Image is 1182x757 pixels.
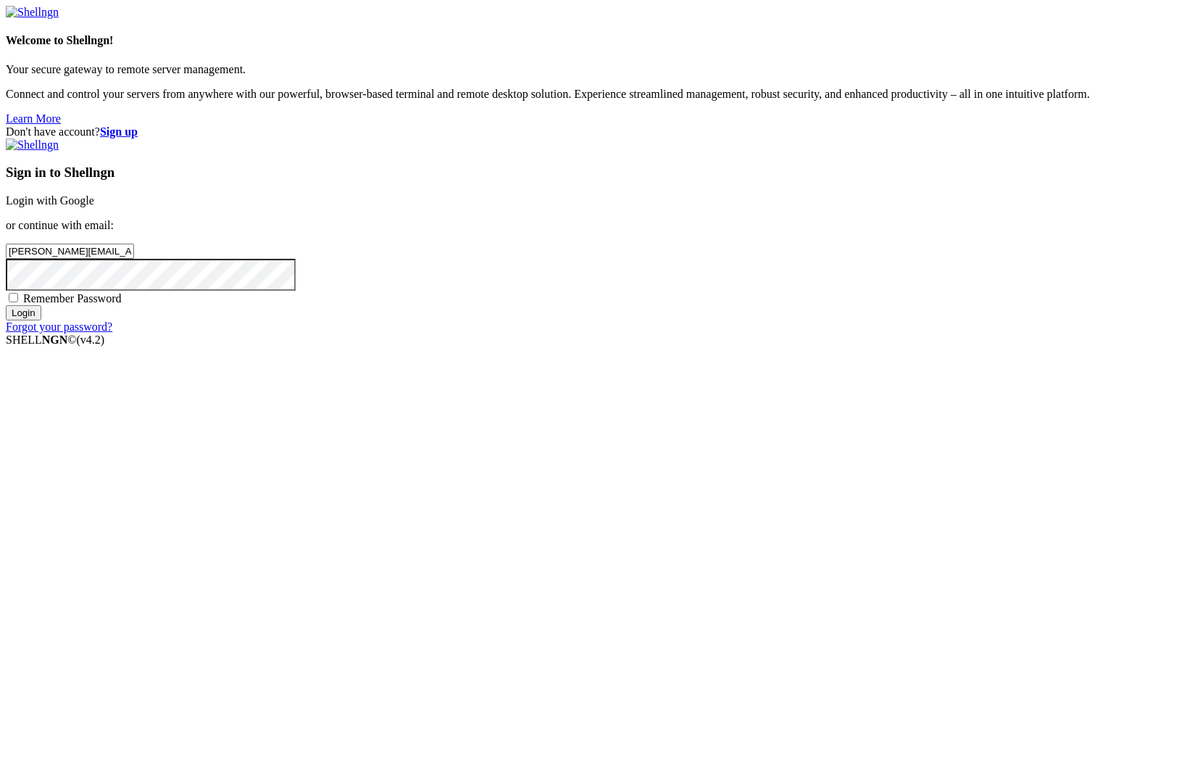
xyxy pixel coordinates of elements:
[6,125,1176,138] div: Don't have account?
[6,34,1176,47] h4: Welcome to Shellngn!
[6,88,1176,101] p: Connect and control your servers from anywhere with our powerful, browser-based terminal and remo...
[6,6,59,19] img: Shellngn
[23,292,122,305] span: Remember Password
[42,334,68,346] b: NGN
[6,320,112,333] a: Forgot your password?
[6,165,1176,181] h3: Sign in to Shellngn
[6,219,1176,232] p: or continue with email:
[77,334,105,346] span: 4.2.0
[6,305,41,320] input: Login
[6,194,94,207] a: Login with Google
[6,334,104,346] span: SHELL ©
[6,138,59,152] img: Shellngn
[100,125,138,138] a: Sign up
[6,112,61,125] a: Learn More
[9,293,18,302] input: Remember Password
[6,244,134,259] input: Email address
[6,63,1176,76] p: Your secure gateway to remote server management.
